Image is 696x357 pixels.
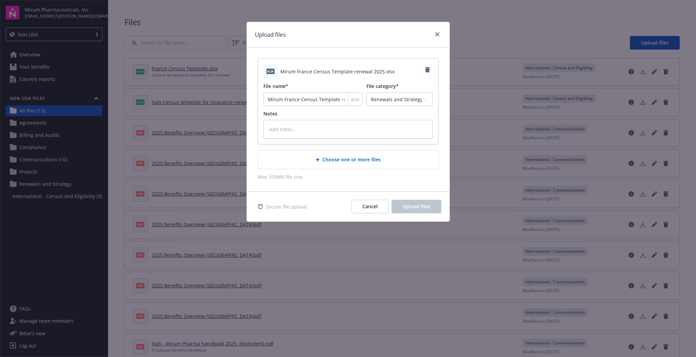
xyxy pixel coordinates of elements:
h1: Upload files [255,30,286,39]
input: Add file name... [263,92,363,106]
span: Cancel [362,203,378,210]
span: Mirum France Census Template renewal 2025.xlsx [280,68,395,75]
div: Choose one or more files [258,150,439,169]
span: Max 100MB file size. [258,173,439,180]
a: Remove [422,64,433,75]
span: File name* [263,83,288,89]
span: Notes [263,110,277,117]
button: Cancel [351,200,389,213]
span: Upload files [403,203,430,210]
span: xlsx [266,69,275,74]
span: xlsx [351,96,359,103]
span: File category* [366,83,399,89]
a: close [433,30,441,38]
span: Secure file upload [266,203,307,210]
button: Upload files [392,200,441,213]
span: Choose one or more files [322,156,381,163]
